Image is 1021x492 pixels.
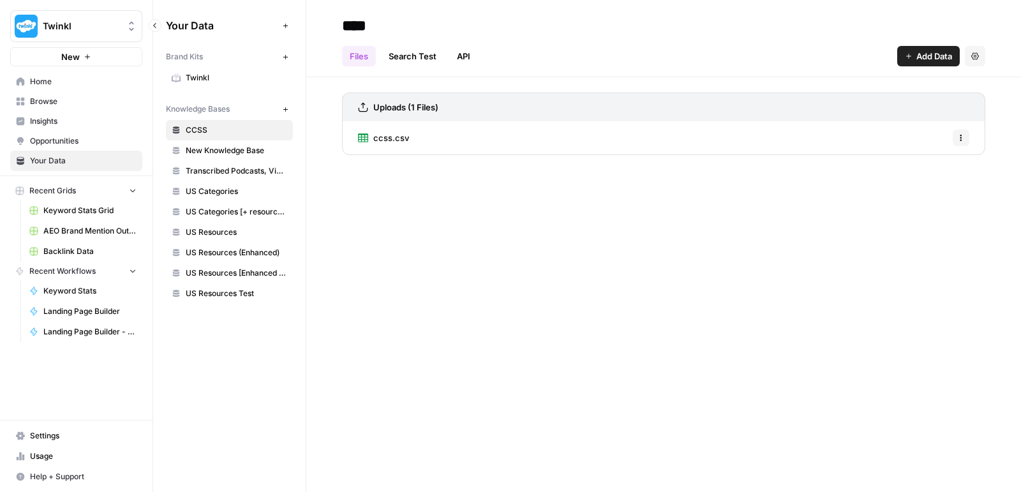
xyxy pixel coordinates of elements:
[358,121,409,154] a: ccss.csv
[373,131,409,144] span: ccss.csv
[10,10,142,42] button: Workspace: Twinkl
[43,225,137,237] span: AEO Brand Mention Outreach
[29,185,76,197] span: Recent Grids
[186,145,287,156] span: New Knowledge Base
[897,46,960,66] button: Add Data
[30,96,137,107] span: Browse
[358,93,438,121] a: Uploads (1 Files)
[186,288,287,299] span: US Resources Test
[186,124,287,136] span: CCSS
[166,140,293,161] a: New Knowledge Base
[43,20,120,33] span: Twinkl
[30,471,137,482] span: Help + Support
[186,206,287,218] span: US Categories [+ resource count]
[166,263,293,283] a: US Resources [Enhanced + Review Count]
[10,91,142,112] a: Browse
[10,47,142,66] button: New
[10,466,142,487] button: Help + Support
[24,301,142,322] a: Landing Page Builder
[30,135,137,147] span: Opportunities
[30,116,137,127] span: Insights
[166,283,293,304] a: US Resources Test
[10,446,142,466] a: Usage
[166,68,293,88] a: Twinkl
[10,426,142,446] a: Settings
[342,46,376,66] a: Files
[373,101,438,114] h3: Uploads (1 Files)
[30,155,137,167] span: Your Data
[916,50,952,63] span: Add Data
[43,285,137,297] span: Keyword Stats
[186,227,287,238] span: US Resources
[449,46,478,66] a: API
[10,181,142,200] button: Recent Grids
[43,205,137,216] span: Keyword Stats Grid
[186,72,287,84] span: Twinkl
[186,267,287,279] span: US Resources [Enhanced + Review Count]
[30,76,137,87] span: Home
[30,451,137,462] span: Usage
[24,221,142,241] a: AEO Brand Mention Outreach
[166,222,293,242] a: US Resources
[10,262,142,281] button: Recent Workflows
[10,111,142,131] a: Insights
[24,281,142,301] a: Keyword Stats
[381,46,444,66] a: Search Test
[166,103,230,115] span: Knowledge Bases
[166,161,293,181] a: Transcribed Podcasts, Videos, etc.
[166,51,203,63] span: Brand Kits
[10,151,142,171] a: Your Data
[24,322,142,342] a: Landing Page Builder - Alt 1
[43,326,137,338] span: Landing Page Builder - Alt 1
[15,15,38,38] img: Twinkl Logo
[166,181,293,202] a: US Categories
[166,18,278,33] span: Your Data
[43,306,137,317] span: Landing Page Builder
[166,120,293,140] a: CCSS
[43,246,137,257] span: Backlink Data
[10,71,142,92] a: Home
[186,247,287,258] span: US Resources (Enhanced)
[166,242,293,263] a: US Resources (Enhanced)
[186,186,287,197] span: US Categories
[10,131,142,151] a: Opportunities
[186,165,287,177] span: Transcribed Podcasts, Videos, etc.
[61,50,80,63] span: New
[30,430,137,442] span: Settings
[166,202,293,222] a: US Categories [+ resource count]
[24,241,142,262] a: Backlink Data
[24,200,142,221] a: Keyword Stats Grid
[29,265,96,277] span: Recent Workflows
